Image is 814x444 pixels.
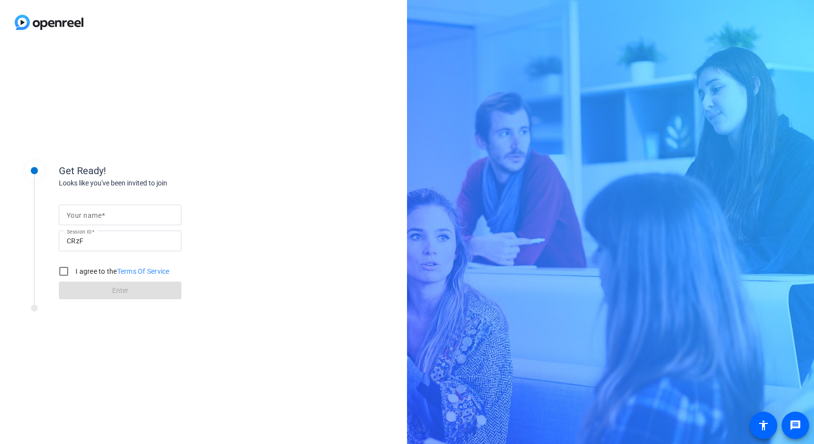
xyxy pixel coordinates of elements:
[74,266,170,276] label: I agree to the
[117,267,170,275] a: Terms Of Service
[758,419,769,431] mat-icon: accessibility
[67,211,102,219] mat-label: Your name
[59,163,255,178] div: Get Ready!
[59,178,255,188] div: Looks like you've been invited to join
[67,229,92,235] mat-label: Session ID
[789,419,801,431] mat-icon: message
